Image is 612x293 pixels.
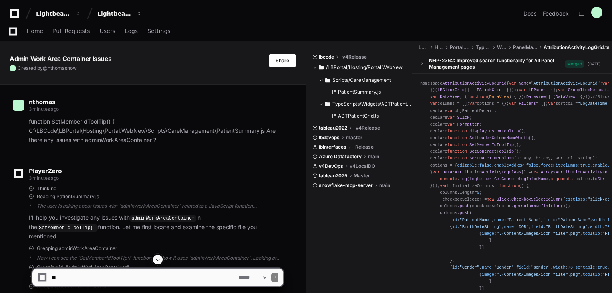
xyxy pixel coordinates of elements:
span: 3 minutes ago [29,175,59,181]
span: toString [592,177,612,181]
span: DataView [526,94,546,99]
span: DataView [440,94,459,99]
span: Home [27,29,43,33]
span: field [543,218,556,222]
span: image [482,231,494,236]
span: Widgets [497,44,507,51]
a: Settings [147,22,170,41]
span: var [430,94,437,99]
button: Scripts/CareManagement [319,74,413,87]
span: Users [100,29,115,33]
span: enableAddRow [494,163,524,168]
span: GetConsoleLogInfo [494,177,536,181]
span: var [447,108,455,113]
span: "AttributionActivityLogGrid" [531,81,600,86]
span: Formatter [457,122,479,127]
span: lbinterfaces [319,144,346,150]
div: Lightbeam Health Solutions [97,10,132,18]
span: new [487,197,494,202]
span: LBPortal [419,44,428,51]
span: Merged [565,60,584,68]
span: _v4Release [354,125,380,131]
span: tooltip [583,231,600,236]
span: push [460,210,470,215]
span: "BirthDateString" [460,224,502,229]
span: snowflake-mcp-server [319,182,373,189]
span: false [479,163,492,168]
div: Lightbeam Health [36,10,70,18]
span: lbcode [319,54,334,60]
a: Home [27,22,43,41]
span: Grepping adminWorkAreaContainer [37,245,117,252]
span: var [447,115,455,120]
span: nthomas [29,99,55,105]
span: var [558,88,565,92]
span: var [509,81,516,86]
span: function [467,94,487,99]
span: var [433,170,440,175]
span: PanelManagement [513,44,537,51]
span: TypeScripts [476,44,491,51]
span: width [590,224,602,229]
div: NHP-2362: Improved search functionality for All Panel Management pages [429,57,565,70]
span: function [447,142,467,147]
span: var [430,101,437,106]
span: LBSlickGrid [437,88,465,92]
span: Slick [497,197,509,202]
span: Azure Datafactory [319,153,362,160]
button: /LBPortal/Hosting/Portal.WebNew [312,61,406,74]
span: Hosting [435,44,443,51]
span: PatientSummary.js [338,89,381,95]
button: Share [269,54,296,67]
span: SetContractToolTip [469,149,514,154]
span: forceFitColumns [541,163,578,168]
span: editable [457,163,477,168]
span: "PatientName" [460,218,492,222]
span: main [379,182,390,189]
svg: Directory [319,63,324,72]
span: DataView [556,94,575,99]
span: TypeScripts/Widgets/ADTPatientGrid [332,101,413,107]
p: I'll help you investigate any issues with in the function. Let me first locate and examine the sp... [29,213,283,241]
svg: Directory [325,75,330,85]
code: SetMemberIdToolTip() [37,224,98,232]
a: Pull Requests [53,22,90,41]
span: DataView [489,94,509,99]
span: @ [43,65,48,71]
span: SetMemberIdToolTip [469,142,514,147]
span: function [447,129,467,134]
span: SortDateTimeColumn [469,156,514,161]
span: function [447,149,467,154]
span: false [526,163,538,168]
span: cssClass [566,197,585,202]
span: Filters [519,101,536,106]
span: console [440,177,457,181]
span: name [504,224,514,229]
span: LBPager [529,88,546,92]
span: new [531,170,538,175]
span: now [67,65,77,71]
span: id [452,218,457,222]
span: 70 [605,224,610,229]
button: Lightbeam Health [33,6,84,21]
span: Data [442,170,452,175]
span: Scripts/CareManagement [332,77,391,83]
span: _Release [353,144,374,150]
app-text-character-animate: Admin Work Area Container Issues [10,55,111,63]
span: "BirthDateString" [546,224,588,229]
span: PlayerZero [29,169,62,173]
a: Users [100,22,115,41]
span: true [580,163,590,168]
span: function [447,136,467,140]
span: getColumnDefinition [514,204,560,208]
span: function [499,183,519,188]
p: function SetMemberIdToolTip() { C:\LBCode\LBPortal\Hosting\Portal.WebNew\Scripts\CareManagement\P... [29,117,283,144]
span: var [469,101,477,106]
span: push [460,204,470,208]
span: Slick [457,115,469,120]
span: Logs [125,29,138,33]
span: nthomas [48,65,67,71]
span: AtrributionActivityLogClass [455,170,521,175]
span: Array [541,170,553,175]
span: "DOB" [516,224,529,229]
